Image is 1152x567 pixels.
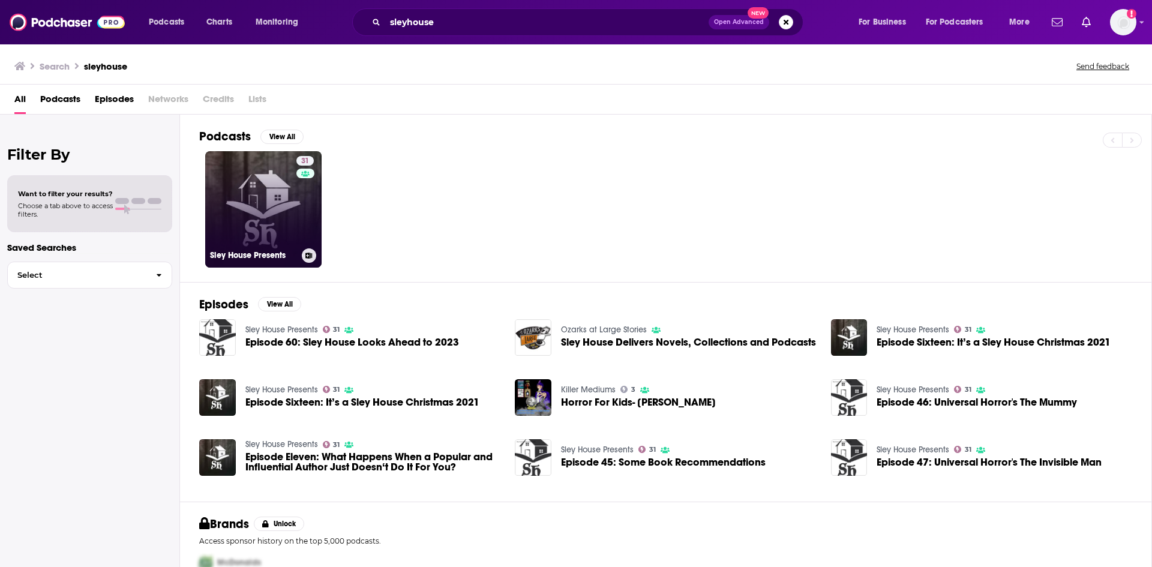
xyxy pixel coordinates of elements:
a: 31 [954,386,971,393]
button: Show profile menu [1110,9,1136,35]
span: Episode 46: Universal Horror's The Mummy [877,397,1077,407]
h2: Podcasts [199,129,251,144]
button: open menu [247,13,314,32]
a: Horror For Kids- Trevor Williamson [561,397,716,407]
button: open menu [918,13,1001,32]
a: Sley House Presents [561,445,634,455]
h2: Episodes [199,297,248,312]
a: Show notifications dropdown [1047,12,1067,32]
img: Episode 60: Sley House Looks Ahead to 2023 [199,319,236,356]
img: Episode 46: Universal Horror's The Mummy [831,379,868,416]
a: 31 [296,156,314,166]
button: open menu [1001,13,1045,32]
img: Episode Sixteen: It’s a Sley House Christmas 2021 [199,379,236,416]
img: Episode Sixteen: It’s a Sley House Christmas 2021 [831,319,868,356]
button: Open AdvancedNew [709,15,769,29]
span: 31 [649,447,656,452]
span: 3 [631,387,635,392]
h2: Brands [199,517,249,532]
img: User Profile [1110,9,1136,35]
img: Horror For Kids- Trevor Williamson [515,379,551,416]
p: Access sponsor history on the top 5,000 podcasts. [199,536,1132,545]
span: Horror For Kids- [PERSON_NAME] [561,397,716,407]
a: Episode Sixteen: It’s a Sley House Christmas 2021 [877,337,1111,347]
a: Sley House Presents [245,325,318,335]
h2: Filter By [7,146,172,163]
a: Sley House Presents [245,439,318,449]
span: Select [8,271,146,279]
a: Episode 47: Universal Horror's The Invisible Man [877,457,1102,467]
span: 31 [965,447,971,452]
a: Episode Eleven: What Happens When a Popular and Influential Author Just Doesn‘t Do It For You? [245,452,501,472]
a: Sley House Presents [245,385,318,395]
span: Credits [203,89,234,114]
a: Show notifications dropdown [1077,12,1096,32]
span: For Business [859,14,906,31]
span: 31 [965,387,971,392]
img: Episode 45: Some Book Recommendations [515,439,551,476]
a: PodcastsView All [199,129,304,144]
a: 31 [638,446,656,453]
a: Ozarks at Large Stories [561,325,647,335]
span: Podcasts [149,14,184,31]
h3: Search [40,61,70,72]
img: Podchaser - Follow, Share and Rate Podcasts [10,11,125,34]
button: Select [7,262,172,289]
span: 31 [301,155,309,167]
a: Episode 45: Some Book Recommendations [561,457,766,467]
a: 3 [620,386,635,393]
img: Episode Eleven: What Happens When a Popular and Influential Author Just Doesn‘t Do It For You? [199,439,236,476]
span: 31 [965,327,971,332]
a: 31 [323,386,340,393]
button: open menu [850,13,921,32]
span: Networks [148,89,188,114]
span: Logged in as torpublicity [1110,9,1136,35]
h3: sleyhouse [84,61,127,72]
button: Unlock [254,517,305,531]
span: Charts [206,14,232,31]
span: 31 [333,327,340,332]
span: 31 [333,442,340,448]
input: Search podcasts, credits, & more... [385,13,709,32]
img: Episode 47: Universal Horror's The Invisible Man [831,439,868,476]
button: Send feedback [1073,61,1133,71]
a: Sley House Presents [877,325,949,335]
a: Charts [199,13,239,32]
a: All [14,89,26,114]
a: Sley House Presents [877,445,949,455]
button: View All [258,297,301,311]
svg: Add a profile image [1127,9,1136,19]
span: Lists [248,89,266,114]
span: Want to filter your results? [18,190,113,198]
button: open menu [140,13,200,32]
a: Episode Sixteen: It’s a Sley House Christmas 2021 [245,397,479,407]
img: Sley House Delivers Novels, Collections and Podcasts [515,319,551,356]
span: Choose a tab above to access filters. [18,202,113,218]
a: 31 [954,326,971,333]
span: Sley House Delivers Novels, Collections and Podcasts [561,337,816,347]
a: Killer Mediums [561,385,616,395]
a: 31 [954,446,971,453]
a: Episodes [95,89,134,114]
span: Monitoring [256,14,298,31]
a: Podcasts [40,89,80,114]
div: Search podcasts, credits, & more... [364,8,815,36]
a: Episode 60: Sley House Looks Ahead to 2023 [245,337,459,347]
a: EpisodesView All [199,297,301,312]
